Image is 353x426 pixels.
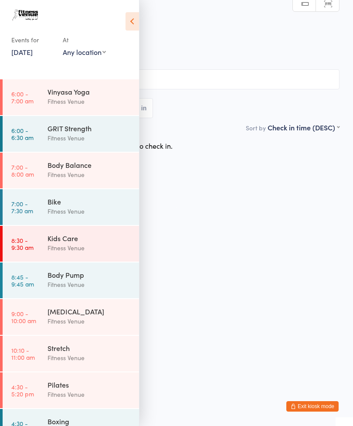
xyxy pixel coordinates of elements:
div: Fitness Venue [48,170,132,180]
div: Stretch [48,343,132,353]
time: 6:00 - 7:00 am [11,90,34,104]
div: Fitness Venue [48,279,132,290]
a: 8:30 -9:30 amKids CareFitness Venue [3,226,139,262]
time: 7:00 - 8:00 am [11,164,34,177]
div: GRIT Strength [48,123,132,133]
div: [MEDICAL_DATA] [48,307,132,316]
a: [DATE] [11,47,33,57]
div: Fitness Venue [48,96,132,106]
time: 4:30 - 5:20 pm [11,383,34,397]
div: Fitness Venue [48,243,132,253]
img: Fitness Venue Whitsunday [9,7,41,24]
a: 7:00 -7:30 amBikeFitness Venue [3,189,139,225]
div: At [63,33,106,47]
div: Boxing [48,416,132,426]
div: Vinyasa Yoga [48,87,132,96]
h2: Yin Yoga Check-in [14,12,339,27]
div: Fitness Venue [48,133,132,143]
time: 8:30 - 9:30 am [11,237,34,251]
div: Pilates [48,380,132,389]
div: Body Balance [48,160,132,170]
a: 6:00 -7:00 amVinyasa YogaFitness Venue [3,79,139,115]
div: Fitness Venue [48,316,132,326]
a: 4:30 -5:20 pmPilatesFitness Venue [3,372,139,408]
div: Events for [11,33,54,47]
div: Fitness Venue [48,206,132,216]
div: Fitness Venue [48,353,132,363]
a: 9:00 -10:00 am[MEDICAL_DATA]Fitness Venue [3,299,139,335]
div: Fitness Venue [48,389,132,399]
a: 7:00 -8:00 amBody BalanceFitness Venue [3,153,139,188]
time: 6:00 - 6:30 am [11,127,34,141]
a: 10:10 -11:00 amStretchFitness Venue [3,336,139,371]
button: Exit kiosk mode [286,401,339,412]
span: Old Church [14,48,339,57]
span: [DATE] 6:30pm [14,31,326,40]
div: Any location [63,47,106,57]
div: Check in time (DESC) [268,123,339,132]
label: Sort by [246,123,266,132]
div: Bike [48,197,132,206]
time: 8:45 - 9:45 am [11,273,34,287]
a: 8:45 -9:45 amBody PumpFitness Venue [3,262,139,298]
time: 9:00 - 10:00 am [11,310,36,324]
time: 7:00 - 7:30 am [11,200,33,214]
span: Fitness Venue [14,40,326,48]
div: Kids Care [48,233,132,243]
a: 6:00 -6:30 amGRIT StrengthFitness Venue [3,116,139,152]
time: 10:10 - 11:00 am [11,347,35,361]
div: Body Pump [48,270,132,279]
input: Search [14,69,339,89]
